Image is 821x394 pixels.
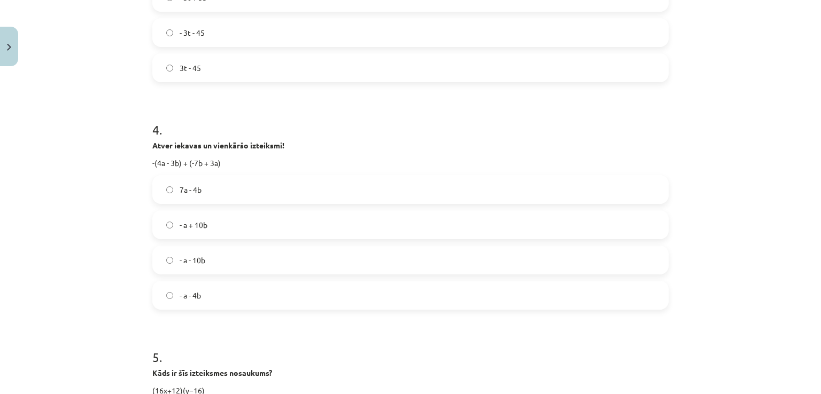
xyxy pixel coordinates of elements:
[180,290,201,301] span: - a - 4b
[166,29,173,36] input: - 3t - 45
[166,222,173,228] input: - a + 10b
[180,255,205,266] span: - a - 10b
[7,44,11,51] img: icon-close-lesson-0947bae3869378f0d4975bcd49f059093ad1ed9edebbc8119c70593378902aed.svg
[152,104,669,137] h1: 4 .
[152,331,669,364] h1: 5 .
[166,292,173,299] input: - a - 4b
[180,62,201,74] span: 3t - 45
[152,140,284,150] strong: Atver iekavas un vienkāršo izteiksmi!
[166,257,173,264] input: - a - 10b
[180,219,207,231] span: - a + 10b
[152,368,272,377] strong: Kāds ir šīs izteiksmes nosaukums?
[180,184,202,195] span: 7a - 4b
[166,65,173,72] input: 3t - 45
[166,186,173,193] input: 7a - 4b
[152,157,669,169] p: -(4a - 3b) + (-7b + 3a)
[180,27,205,38] span: - 3t - 45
